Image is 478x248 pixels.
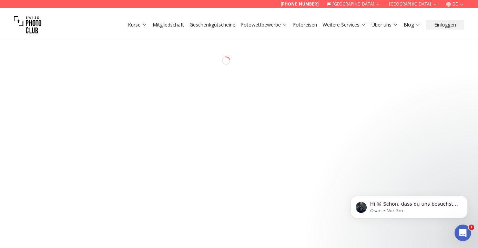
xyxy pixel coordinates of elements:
[190,21,235,28] a: Geschenkgutscheine
[290,20,320,30] button: Fotoreisen
[241,21,287,28] a: Fotowettbewerbe
[128,21,147,28] a: Kurse
[340,181,478,229] iframe: Intercom notifications Nachricht
[426,20,464,30] button: Einloggen
[125,20,150,30] button: Kurse
[469,225,474,230] span: 1
[323,21,366,28] a: Weitere Services
[153,21,184,28] a: Mitgliedschaft
[14,11,41,39] img: Swiss photo club
[320,20,369,30] button: Weitere Services
[150,20,187,30] button: Mitgliedschaft
[404,21,420,28] a: Blog
[369,20,401,30] button: Über uns
[455,225,471,241] iframe: Intercom live chat
[293,21,317,28] a: Fotoreisen
[401,20,423,30] button: Blog
[187,20,238,30] button: Geschenkgutscheine
[281,1,319,7] a: [PHONE_NUMBER]
[238,20,290,30] button: Fotowettbewerbe
[372,21,398,28] a: Über uns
